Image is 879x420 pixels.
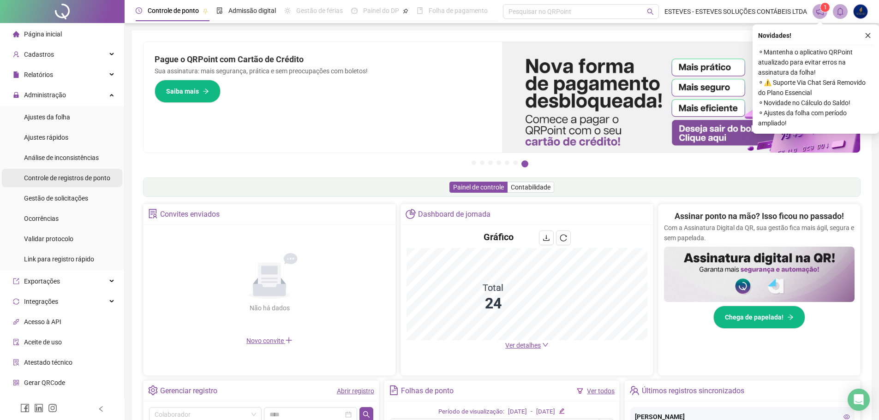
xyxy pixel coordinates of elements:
[13,51,19,58] span: user-add
[406,209,415,219] span: pie-chart
[246,337,293,344] span: Novo convite
[664,6,807,17] span: ESTEVES - ESTEVES SOLUÇÕES CONTÁBEIS LTDA
[155,66,491,76] p: Sua assinatura: mais segurança, prática e sem preocupações com boletos!
[24,174,110,182] span: Controle de registros de ponto
[505,160,509,165] button: 5
[148,385,158,395] span: setting
[24,255,94,263] span: Link para registro rápido
[337,387,374,395] a: Abrir registro
[675,210,844,223] h2: Assinar ponto na mão? Isso ficou no passado!
[13,298,19,305] span: sync
[521,160,528,167] button: 7
[472,160,476,165] button: 1
[758,47,873,77] span: ⚬ Mantenha o aplicativo QRPoint atualizado para evitar erros na assinatura da folha!
[13,379,19,386] span: qrcode
[758,98,873,108] span: ⚬ Novidade no Cálculo do Saldo!
[725,312,783,322] span: Chega de papelada!
[24,30,62,38] span: Página inicial
[713,306,805,329] button: Chega de papelada!
[429,7,488,14] span: Folha de pagamento
[854,5,867,18] img: 58268
[166,86,199,96] span: Saiba mais
[664,247,855,302] img: banner%2F02c71560-61a6-44d4-94b9-c8ab97240462.png
[24,338,62,346] span: Aceite de uso
[24,113,70,121] span: Ajustes da folha
[13,339,19,345] span: audit
[216,7,223,14] span: file-done
[577,388,583,394] span: filter
[647,8,654,15] span: search
[13,31,19,37] span: home
[484,231,514,243] h4: Gráfico
[848,389,870,411] div: Open Intercom Messenger
[24,379,65,386] span: Gerar QRCode
[148,7,199,14] span: Controle de ponto
[513,160,518,165] button: 6
[155,80,221,103] button: Saiba mais
[24,91,66,99] span: Administração
[13,92,19,98] span: lock
[389,385,399,395] span: file-text
[542,342,549,348] span: down
[559,408,565,414] span: edit
[363,411,370,418] span: search
[351,7,358,14] span: dashboard
[98,406,104,412] span: left
[488,160,493,165] button: 3
[24,71,53,78] span: Relatórios
[816,7,824,16] span: notification
[505,342,549,349] a: Ver detalhes down
[453,183,504,191] span: Painel de controle
[824,4,827,11] span: 1
[296,7,343,14] span: Gestão de férias
[155,53,491,66] h2: Pague o QRPoint com Cartão de Crédito
[820,3,830,12] sup: 1
[642,383,744,399] div: Últimos registros sincronizados
[508,407,527,417] div: [DATE]
[228,7,276,14] span: Admissão digital
[438,407,504,417] div: Período de visualização:
[865,32,871,39] span: close
[496,160,501,165] button: 4
[758,108,873,128] span: ⚬ Ajustes da folha com período ampliado!
[843,414,850,420] span: eye
[24,298,58,305] span: Integrações
[24,359,72,366] span: Atestado técnico
[227,303,312,313] div: Não há dados
[160,207,220,222] div: Convites enviados
[502,42,861,153] img: banner%2F096dab35-e1a4-4d07-87c2-cf089f3812bf.png
[403,8,408,14] span: pushpin
[664,223,855,243] p: Com a Assinatura Digital da QR, sua gestão fica mais ágil, segura e sem papelada.
[629,385,639,395] span: team
[13,359,19,366] span: solution
[24,134,68,141] span: Ajustes rápidos
[285,337,293,344] span: plus
[24,195,88,202] span: Gestão de solicitações
[587,387,615,395] a: Ver todos
[417,7,423,14] span: book
[148,209,158,219] span: solution
[203,8,208,14] span: pushpin
[13,71,19,78] span: file
[536,407,555,417] div: [DATE]
[160,383,217,399] div: Gerenciar registro
[24,318,61,325] span: Acesso à API
[34,403,43,413] span: linkedin
[24,278,60,285] span: Exportações
[543,234,550,242] span: download
[24,215,59,222] span: Ocorrências
[836,7,844,16] span: bell
[284,7,291,14] span: sun
[787,314,794,320] span: arrow-right
[363,7,399,14] span: Painel do DP
[505,342,541,349] span: Ver detalhes
[511,183,550,191] span: Contabilidade
[13,278,19,284] span: export
[758,30,791,41] span: Novidades !
[20,403,30,413] span: facebook
[758,77,873,98] span: ⚬ ⚠️ Suporte Via Chat Será Removido do Plano Essencial
[13,319,19,325] span: api
[560,234,567,242] span: reload
[24,51,54,58] span: Cadastros
[401,383,454,399] div: Folhas de ponto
